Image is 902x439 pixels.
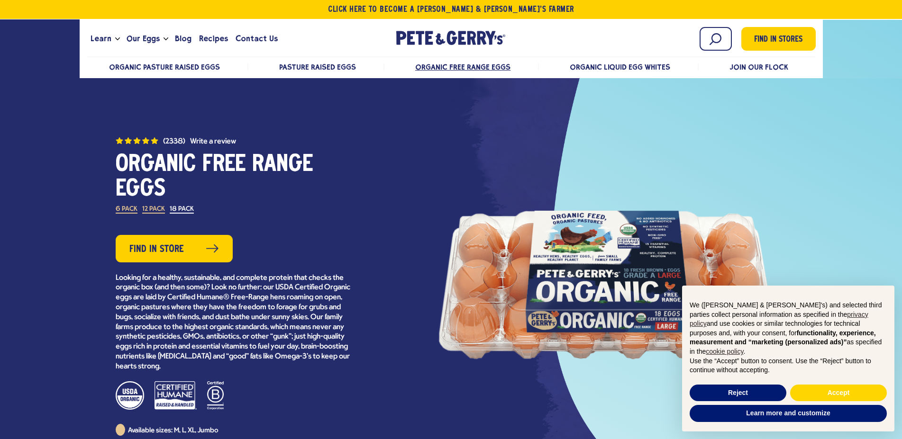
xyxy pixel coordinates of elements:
[706,348,743,355] a: cookie policy
[279,63,356,72] a: Pasture Raised Eggs
[415,63,510,72] a: Organic Free Range Eggs
[754,34,802,46] span: Find in Stores
[195,26,232,52] a: Recipes
[116,206,137,214] label: 6 Pack
[199,33,228,45] span: Recipes
[116,135,353,145] a: (2338) 4.7 out of 5 stars. Read reviews for average rating value is 4.7 of 5. Read 2338 Reviews S...
[109,63,220,72] a: Organic Pasture Raised Eggs
[170,206,194,214] label: 18 Pack
[127,33,160,45] span: Our Eggs
[729,63,788,72] a: Join Our Flock
[674,278,902,439] div: Notice
[129,242,184,257] span: Find in Store
[700,27,732,51] input: Search
[87,56,816,77] nav: desktop product menu
[163,138,185,145] span: (2338)
[87,26,115,52] a: Learn
[123,26,164,52] a: Our Eggs
[164,37,168,41] button: Open the dropdown menu for Our Eggs
[116,152,353,202] h1: Organic Free Range Eggs
[690,385,786,402] button: Reject
[190,138,236,145] button: Write a Review (opens pop-up)
[236,33,278,45] span: Contact Us
[741,27,816,51] a: Find in Stores
[232,26,282,52] a: Contact Us
[116,273,353,372] p: Looking for a healthy, sustainable, and complete protein that checks the organic box (and then so...
[116,235,233,262] a: Find in Store
[570,63,671,72] a: Organic Liquid Egg Whites
[91,33,111,45] span: Learn
[790,385,887,402] button: Accept
[142,206,165,214] label: 12 Pack
[128,427,219,434] span: Available sizes: M, L, XL, Jumbo
[690,301,887,357] p: We ([PERSON_NAME] & [PERSON_NAME]'s) and selected third parties collect personal information as s...
[690,405,887,422] button: Learn more and customize
[175,33,191,45] span: Blog
[115,37,120,41] button: Open the dropdown menu for Learn
[690,357,887,375] p: Use the “Accept” button to consent. Use the “Reject” button to continue without accepting.
[171,26,195,52] a: Blog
